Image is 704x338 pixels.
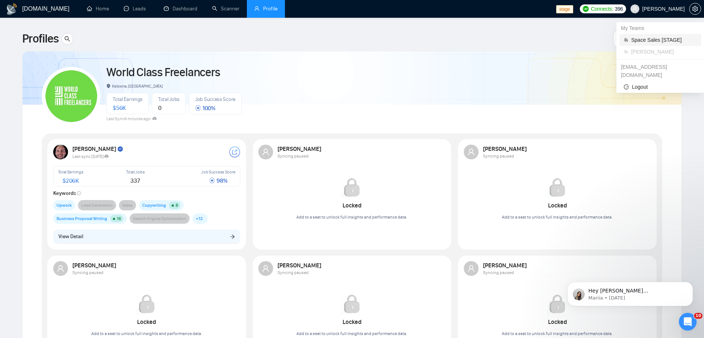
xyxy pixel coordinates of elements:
[133,215,186,222] span: Search Engine Optimization
[130,177,140,184] span: 337
[62,177,79,184] span: $ 206K
[467,265,475,272] span: user
[87,6,109,12] a: homeHome
[201,169,235,175] span: Job Success Score
[72,154,109,159] span: Last sync [DATE]
[343,202,361,209] strong: Locked
[53,145,68,159] img: USER
[137,318,156,325] strong: Locked
[547,294,568,314] img: Locked
[72,270,103,275] span: Syncing paused
[483,262,528,269] strong: [PERSON_NAME]
[53,190,81,196] strong: Keywords
[209,177,227,184] span: 98 %
[296,331,407,336] span: Add to a seat to unlock full insights and performance data.
[91,331,202,336] span: Add to a seat to unlock full insights and performance data.
[81,202,113,209] span: Lead Generation
[591,5,613,13] span: Connects:
[113,104,126,111] span: $ 56K
[195,96,235,102] span: Job Success Score
[45,70,97,122] img: World Class Freelancers
[278,270,309,275] span: Syncing paused
[343,318,361,325] strong: Locked
[196,215,203,222] span: + 12
[483,270,514,275] span: Syncing paused
[117,146,124,153] img: top_rated
[106,84,163,89] span: Kelowna, [GEOGRAPHIC_DATA]
[53,230,241,244] button: View Detailarrow-right
[548,318,567,325] strong: Locked
[136,294,157,314] img: Locked
[278,153,309,159] span: Syncing paused
[616,22,704,34] div: My Teams
[106,65,220,80] a: World Class Freelancers
[230,234,235,239] span: arrow-right
[615,5,623,13] span: 396
[690,6,701,12] span: setting
[254,6,259,11] span: user
[624,83,697,91] span: Logout
[113,96,143,102] span: Total Earnings
[22,30,58,48] span: Profiles
[212,6,239,12] a: searchScanner
[262,265,269,272] span: user
[262,148,269,156] span: user
[58,233,83,241] span: View Detail
[632,6,637,11] span: user
[106,116,157,121] span: Last Sync 4 minutes ago
[679,313,697,331] iframe: Intercom live chat
[556,5,573,13] span: stage
[117,216,121,221] span: 16
[278,145,322,152] strong: [PERSON_NAME]
[624,38,628,42] span: team
[341,294,362,314] img: Locked
[142,202,166,209] span: Copywriting
[583,6,589,12] img: upwork-logo.png
[57,265,64,272] span: user
[62,36,73,42] span: search
[158,96,180,102] span: Total Jobs
[296,214,407,220] span: Add to a seat to unlock full insights and performance data.
[263,6,278,12] span: Profile
[195,105,215,112] span: 100 %
[126,169,144,175] span: Total Jobs
[6,3,18,15] img: logo
[631,48,697,56] span: [PERSON_NAME]
[77,191,81,195] span: info-circle
[689,3,701,15] button: setting
[176,203,178,208] span: 8
[689,6,701,12] a: setting
[547,177,568,198] img: Locked
[72,262,117,269] strong: [PERSON_NAME]
[122,202,133,209] span: Sales
[164,6,197,12] a: dashboardDashboard
[158,104,161,111] span: 0
[341,177,362,198] img: Locked
[548,202,567,209] strong: Locked
[694,313,703,319] span: 10
[61,33,73,45] button: search
[124,6,149,12] a: messageLeads
[278,262,322,269] strong: [PERSON_NAME]
[57,202,72,209] span: Upwork
[72,145,124,152] strong: [PERSON_NAME]
[58,169,84,175] span: Total Earnings
[467,148,475,156] span: user
[483,145,528,152] strong: [PERSON_NAME]
[57,215,107,222] span: Business Proposal Writing
[483,153,514,159] span: Syncing paused
[616,61,704,81] div: vlad@spacesales.agency
[556,266,704,318] iframe: Intercom notifications message
[624,50,628,54] span: team
[502,331,613,336] span: Add to a seat to unlock full insights and performance data.
[502,214,613,220] span: Add to a seat to unlock full insights and performance data.
[624,84,629,89] span: logout
[631,36,697,44] span: Space Sales [STAGE]
[106,84,110,88] span: environment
